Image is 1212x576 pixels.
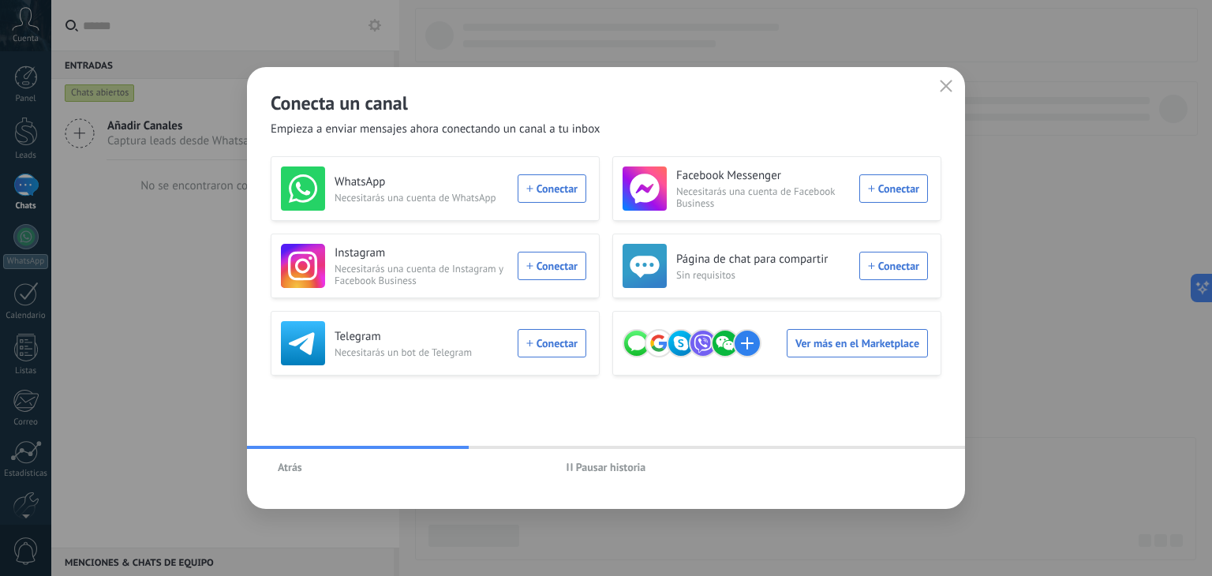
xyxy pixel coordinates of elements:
h3: Página de chat para compartir [676,252,850,267]
button: Atrás [271,455,309,479]
span: Necesitarás una cuenta de Facebook Business [676,185,850,209]
h3: Instagram [335,245,508,261]
button: Pausar historia [559,455,653,479]
span: Necesitarás un bot de Telegram [335,346,508,358]
h3: Facebook Messenger [676,168,850,184]
h2: Conecta un canal [271,91,941,115]
span: Sin requisitos [676,269,850,281]
span: Empieza a enviar mensajes ahora conectando un canal a tu inbox [271,122,600,137]
span: Pausar historia [576,462,646,473]
span: Necesitarás una cuenta de Instagram y Facebook Business [335,263,508,286]
span: Necesitarás una cuenta de WhatsApp [335,192,508,204]
h3: Telegram [335,329,508,345]
span: Atrás [278,462,302,473]
h3: WhatsApp [335,174,508,190]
